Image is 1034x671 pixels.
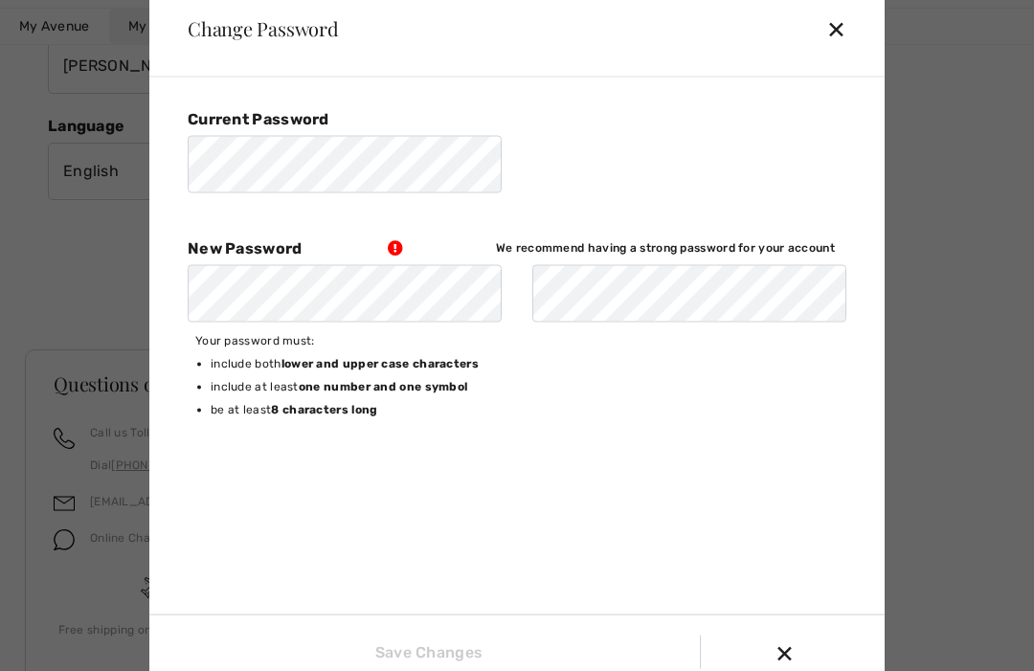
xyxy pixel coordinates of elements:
li: be at least [211,400,498,423]
b: one number and one symbol [299,379,468,392]
li: include at least [211,377,498,400]
b: lower and upper case characters [281,356,479,369]
b: 8 characters long [271,402,377,415]
span: New Password [188,238,303,257]
div: Change Password [172,19,339,38]
span: Your password must: [195,333,315,347]
label: Current Password [188,109,329,127]
input: Save Changes [361,636,489,669]
span: We recommend having a strong password for your account [496,241,835,255]
div: ✕ [826,9,862,49]
li: include both [211,354,498,377]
